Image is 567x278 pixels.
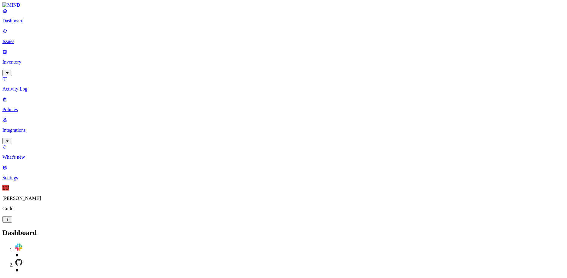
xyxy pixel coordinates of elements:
[2,86,565,92] p: Activity Log
[15,258,23,266] img: svg%3e
[2,196,565,201] p: [PERSON_NAME]
[2,144,565,160] a: What's new
[2,59,565,65] p: Inventory
[2,39,565,44] p: Issues
[2,97,565,112] a: Policies
[2,229,565,237] h2: Dashboard
[2,76,565,92] a: Activity Log
[2,8,565,24] a: Dashboard
[2,49,565,75] a: Inventory
[2,127,565,133] p: Integrations
[2,18,565,24] p: Dashboard
[2,165,565,180] a: Settings
[2,206,565,211] p: Guild
[2,185,9,190] span: LU
[2,117,565,143] a: Integrations
[2,28,565,44] a: Issues
[2,154,565,160] p: What's new
[2,2,20,8] img: MIND
[15,243,23,251] img: svg%3e
[2,107,565,112] p: Policies
[2,2,565,8] a: MIND
[2,175,565,180] p: Settings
